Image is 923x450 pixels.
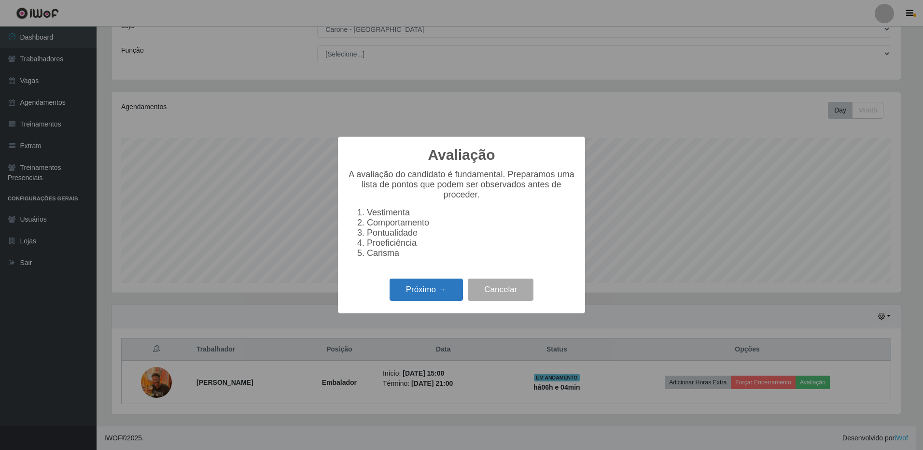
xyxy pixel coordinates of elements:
h2: Avaliação [428,146,495,164]
li: Pontualidade [367,228,575,238]
li: Proeficiência [367,238,575,248]
button: Cancelar [468,279,533,301]
li: Vestimenta [367,208,575,218]
li: Comportamento [367,218,575,228]
li: Carisma [367,248,575,258]
button: Próximo → [390,279,463,301]
p: A avaliação do candidato é fundamental. Preparamos uma lista de pontos que podem ser observados a... [348,169,575,200]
